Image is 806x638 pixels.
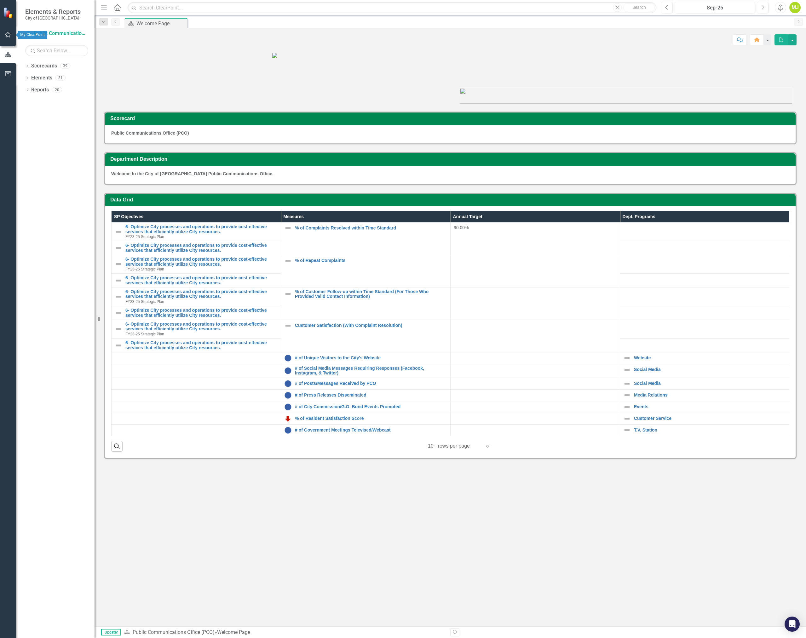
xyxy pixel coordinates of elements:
[125,332,164,336] span: FY23-25 Strategic Plan
[634,367,786,372] a: Social Media
[18,31,47,39] div: My ClearPoint
[25,8,81,15] span: Elements & Reports
[295,404,447,409] a: # of City Commission/G.O. Bond Events Promoted
[295,356,447,360] a: # of Unique Visitors to the City's Website
[623,366,631,374] img: Not Defined
[620,424,790,436] td: Double-Click to Edit Right Click for Context Menu
[112,306,281,320] td: Double-Click to Edit Right Click for Context Menu
[125,235,164,239] span: FY23-25 Strategic Plan
[677,4,753,12] div: Sep-25
[133,629,215,635] a: Public Communications Office (PCO)
[136,20,186,27] div: Welcome Page
[634,381,786,386] a: Social Media
[284,403,292,411] img: No Information
[623,3,655,12] button: Search
[115,342,122,349] img: Not Defined
[454,225,469,230] span: 90.00%
[125,340,278,350] a: 6- Optimize City processes and operations to provide cost-effective services that efficiently uti...
[281,320,451,352] td: Double-Click to Edit Right Click for Context Menu
[112,320,281,339] td: Double-Click to Edit Right Click for Context Menu
[284,391,292,399] img: No Information
[284,426,292,434] img: No Information
[52,87,62,92] div: 20
[623,391,631,399] img: Not Defined
[295,416,447,421] a: % of Resident Satisfaction Score
[281,352,451,364] td: Double-Click to Edit Right Click for Context Menu
[60,63,70,69] div: 39
[284,367,292,374] img: No Information
[124,629,446,636] div: »
[281,378,451,389] td: Double-Click to Edit Right Click for Context Menu
[112,274,281,287] td: Double-Click to Edit Right Click for Context Menu
[25,30,88,37] a: Public Communications Office (PCO)
[281,424,451,436] td: Double-Click to Edit Right Click for Context Menu
[284,322,292,329] img: Not Defined
[115,293,122,300] img: Not Defined
[281,223,451,255] td: Double-Click to Edit Right Click for Context Menu
[281,287,451,320] td: Double-Click to Edit Right Click for Context Menu
[295,323,447,328] a: Customer Satisfaction (With Complaint Resolution)
[623,354,631,362] img: Not Defined
[3,7,14,18] img: ClearPoint Strategy
[284,354,292,362] img: No Information
[25,45,88,56] input: Search Below...
[460,88,792,104] img: pco.png
[632,5,646,10] span: Search
[111,171,789,177] p: Welcome to the City of [GEOGRAPHIC_DATA] Public Communications Office.
[112,287,281,306] td: Double-Click to Edit Right Click for Context Menu
[284,415,292,422] img: Below Target
[115,325,122,333] img: Not Defined
[125,243,278,253] a: 6- Optimize City processes and operations to provide cost-effective services that efficiently uti...
[281,364,451,378] td: Double-Click to Edit Right Click for Context Menu
[295,393,447,397] a: # of Press Releases Disseminated
[281,389,451,401] td: Double-Click to Edit Right Click for Context Menu
[112,339,281,352] td: Double-Click to Edit Right Click for Context Menu
[111,130,189,136] strong: Public Communications Office (PCO)
[25,15,81,20] small: City of [GEOGRAPHIC_DATA]
[281,255,451,287] td: Double-Click to Edit Right Click for Context Menu
[115,228,122,235] img: Not Defined
[620,389,790,401] td: Double-Click to Edit Right Click for Context Menu
[125,275,278,285] a: 6- Optimize City processes and operations to provide cost-effective services that efficiently uti...
[284,380,292,387] img: No Information
[125,224,278,234] a: 6- Optimize City processes and operations to provide cost-effective services that efficiently uti...
[620,401,790,413] td: Double-Click to Edit Right Click for Context Menu
[634,428,786,432] a: T.V. Station
[125,289,278,299] a: 6- Optimize City processes and operations to provide cost-effective services that efficiently uti...
[101,629,121,635] span: Updater
[112,223,281,241] td: Double-Click to Edit Right Click for Context Menu
[623,380,631,387] img: Not Defined
[284,290,292,298] img: Not Defined
[110,197,792,203] h3: Data Grid
[634,416,786,421] a: Customer Service
[295,381,447,386] a: # of Posts/Messages Received by PCO
[295,289,447,299] a: % of Customer Follow-up within Time Standard (For Those Who Provided Valid Contact Information)
[620,364,790,378] td: Double-Click to Edit Right Click for Context Menu
[623,415,631,422] img: Not Defined
[125,267,164,271] span: FY23-25 Strategic Plan
[623,403,631,411] img: Not Defined
[634,393,786,397] a: Media Relations
[112,255,281,274] td: Double-Click to Edit Right Click for Context Menu
[112,241,281,255] td: Double-Click to Edit Right Click for Context Menu
[789,2,801,13] button: MJ
[125,257,278,267] a: 6- Optimize City processes and operations to provide cost-effective services that efficiently uti...
[115,277,122,284] img: Not Defined
[55,75,66,81] div: 31
[620,352,790,364] td: Double-Click to Edit Right Click for Context Menu
[281,413,451,424] td: Double-Click to Edit Right Click for Context Menu
[281,401,451,413] td: Double-Click to Edit Right Click for Context Menu
[110,156,792,162] h3: Department Description
[128,2,656,13] input: Search ClearPoint...
[110,116,792,121] h3: Scorecard
[284,224,292,232] img: Not Defined
[284,257,292,264] img: Not Defined
[115,309,122,317] img: Not Defined
[272,53,277,58] img: Pompano%20Beach%20Official%20Logo%20v2.gif
[125,308,278,318] a: 6- Optimize City processes and operations to provide cost-effective services that efficiently uti...
[620,378,790,389] td: Double-Click to Edit Right Click for Context Menu
[115,244,122,252] img: Not Defined
[115,260,122,268] img: Not Defined
[620,413,790,424] td: Double-Click to Edit Right Click for Context Menu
